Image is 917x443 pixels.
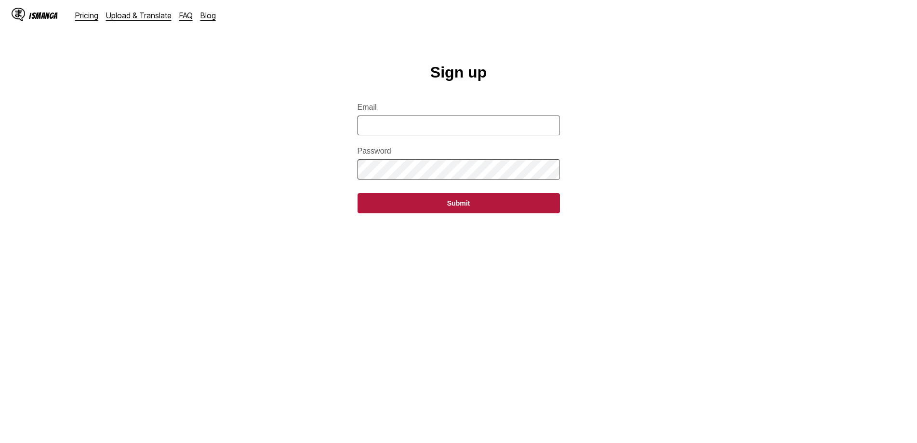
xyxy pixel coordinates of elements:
a: FAQ [179,11,193,20]
h1: Sign up [430,64,487,81]
div: IsManga [29,11,58,20]
button: Submit [358,193,560,213]
a: Blog [200,11,216,20]
label: Password [358,147,560,156]
img: IsManga Logo [12,8,25,21]
a: Upload & Translate [106,11,172,20]
a: IsManga LogoIsManga [12,8,75,23]
a: Pricing [75,11,98,20]
label: Email [358,103,560,112]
